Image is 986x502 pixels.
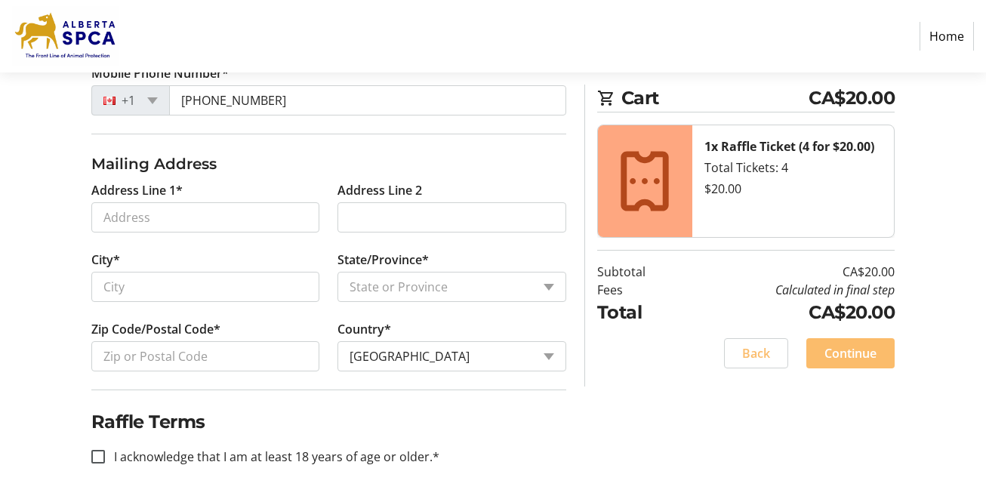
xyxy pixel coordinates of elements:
[683,299,895,326] td: CA$20.00
[621,85,809,112] span: Cart
[809,85,895,112] span: CA$20.00
[337,181,422,199] label: Address Line 2
[920,22,974,51] a: Home
[597,281,683,299] td: Fees
[91,272,320,302] input: City
[105,448,439,466] label: I acknowledge that I am at least 18 years of age or older.*
[337,251,429,269] label: State/Province*
[12,6,119,66] img: Alberta SPCA's Logo
[683,263,895,281] td: CA$20.00
[704,138,874,155] strong: 1x Raffle Ticket (4 for $20.00)
[704,159,882,177] div: Total Tickets: 4
[91,251,120,269] label: City*
[824,344,877,362] span: Continue
[337,320,391,338] label: Country*
[91,152,566,175] h3: Mailing Address
[91,341,320,371] input: Zip or Postal Code
[597,299,683,326] td: Total
[91,202,320,233] input: Address
[91,64,229,82] label: Mobile Phone Number*
[742,344,770,362] span: Back
[806,338,895,368] button: Continue
[704,180,882,198] div: $20.00
[683,281,895,299] td: Calculated in final step
[91,408,566,436] h2: Raffle Terms
[91,320,220,338] label: Zip Code/Postal Code*
[169,85,566,115] input: (506) 234-5678
[724,338,788,368] button: Back
[597,263,683,281] td: Subtotal
[91,181,183,199] label: Address Line 1*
